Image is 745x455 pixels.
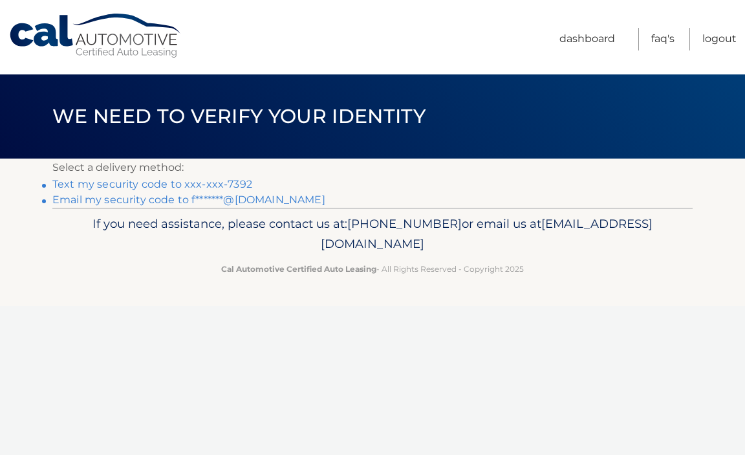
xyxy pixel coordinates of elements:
a: Dashboard [559,28,615,50]
a: Cal Automotive [8,13,183,59]
a: Email my security code to f*******@[DOMAIN_NAME] [52,194,325,206]
a: FAQ's [651,28,675,50]
p: If you need assistance, please contact us at: or email us at [61,214,684,255]
a: Text my security code to xxx-xxx-7392 [52,178,252,190]
span: [PHONE_NUMBER] [347,216,462,231]
span: We need to verify your identity [52,104,426,128]
p: - All Rights Reserved - Copyright 2025 [61,262,684,276]
a: Logout [702,28,737,50]
strong: Cal Automotive Certified Auto Leasing [221,264,376,274]
p: Select a delivery method: [52,159,693,177]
